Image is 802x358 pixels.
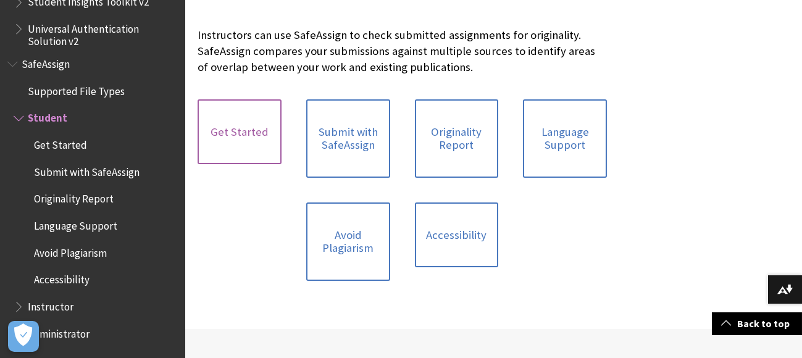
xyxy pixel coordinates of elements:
[28,323,90,340] span: Administrator
[28,108,67,125] span: Student
[34,189,114,206] span: Originality Report
[198,27,607,76] p: Instructors can use SafeAssign to check submitted assignments for originality. SafeAssign compare...
[306,202,390,281] a: Avoid Plagiarism
[712,312,802,335] a: Back to top
[523,99,607,178] a: Language Support
[415,99,499,178] a: Originality Report
[34,162,140,178] span: Submit with SafeAssign
[22,54,70,70] span: SafeAssign
[34,243,107,259] span: Avoid Plagiarism
[415,202,499,268] a: Accessibility
[28,19,177,48] span: Universal Authentication Solution v2
[34,135,87,151] span: Get Started
[34,215,117,232] span: Language Support
[7,54,178,344] nav: Book outline for Blackboard SafeAssign
[8,321,39,352] button: Open Preferences
[28,81,125,98] span: Supported File Types
[198,99,282,165] a: Get Started
[34,270,90,286] span: Accessibility
[28,296,73,313] span: Instructor
[306,99,390,178] a: Submit with SafeAssign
